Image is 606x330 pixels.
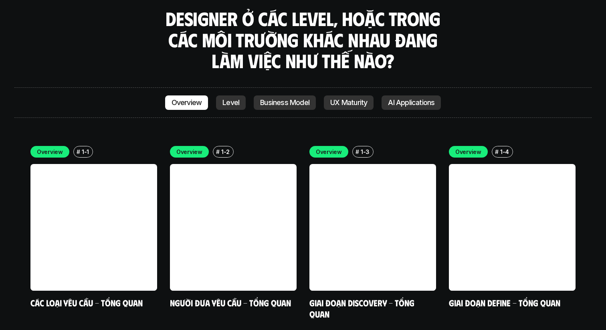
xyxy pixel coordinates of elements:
h6: # [77,149,80,155]
p: Level [222,99,239,107]
a: UX Maturity [324,95,374,110]
p: Overview [37,148,63,156]
a: AI Applications [382,95,441,110]
p: AI Applications [388,99,434,107]
p: Overview [172,99,202,107]
a: Business Model [254,95,316,110]
p: Overview [455,148,481,156]
a: Overview [165,95,208,110]
p: 1-4 [500,148,509,156]
p: Business Model [260,99,309,107]
p: Overview [176,148,202,156]
p: UX Maturity [330,99,367,107]
p: 1-1 [82,148,89,156]
a: Giai đoạn Define - Tổng quan [449,297,560,308]
a: Level [216,95,246,110]
a: Các loại yêu cầu - Tổng quan [30,297,143,308]
p: 1-2 [221,148,230,156]
h6: # [495,149,499,155]
a: Giai đoạn Discovery - Tổng quan [309,297,416,319]
a: Người đưa yêu cầu - Tổng quan [170,297,291,308]
h3: Designer ở các level, hoặc trong các môi trường khác nhau đang làm việc như thế nào? [163,8,443,71]
h6: # [356,149,359,155]
h6: # [216,149,220,155]
p: 1-3 [361,148,370,156]
p: Overview [316,148,342,156]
